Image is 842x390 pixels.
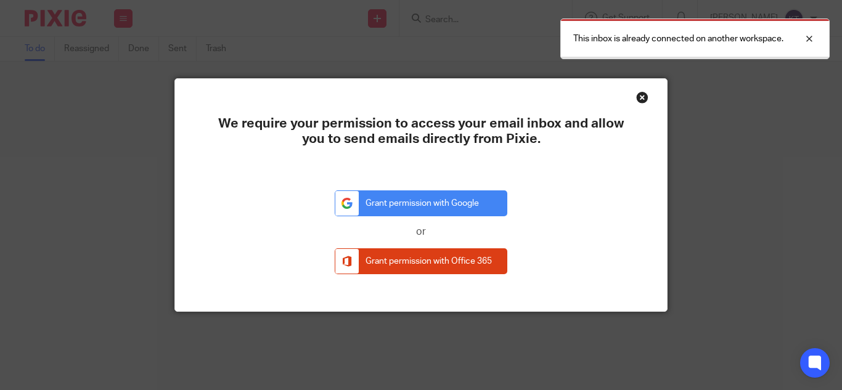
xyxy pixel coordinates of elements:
[636,91,648,104] div: Close this dialog window
[218,116,624,147] h1: We require your permission to access your email inbox and allow you to send emails directly from ...
[335,225,507,238] p: or
[335,248,507,275] a: Grant permission with Office 365
[335,190,507,217] a: Grant permission with Google
[573,33,783,45] p: This inbox is already connected on another workspace.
